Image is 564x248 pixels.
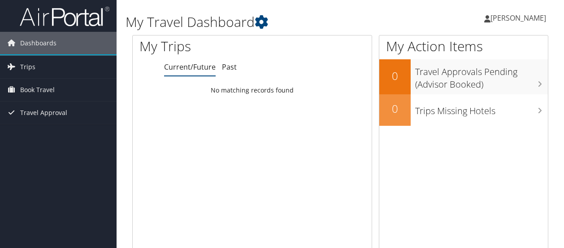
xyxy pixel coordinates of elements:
h1: My Action Items [379,37,548,56]
a: [PERSON_NAME] [484,4,555,31]
td: No matching records found [133,82,372,98]
a: 0Travel Approvals Pending (Advisor Booked) [379,59,548,94]
span: [PERSON_NAME] [490,13,546,23]
h3: Trips Missing Hotels [415,100,548,117]
span: Book Travel [20,79,55,101]
a: 0Trips Missing Hotels [379,94,548,126]
h1: My Trips [139,37,265,56]
span: Trips [20,56,35,78]
h2: 0 [379,68,411,84]
span: Dashboards [20,32,56,54]
img: airportal-logo.png [20,6,109,27]
span: Travel Approval [20,102,67,124]
a: Past [222,62,237,72]
h1: My Travel Dashboard [126,13,412,31]
a: Current/Future [164,62,216,72]
h2: 0 [379,101,411,116]
h3: Travel Approvals Pending (Advisor Booked) [415,61,548,91]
